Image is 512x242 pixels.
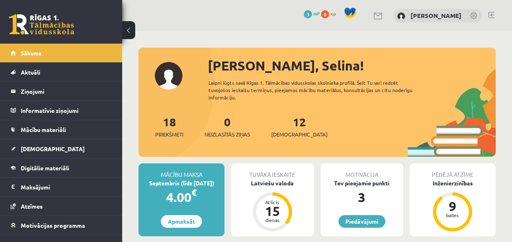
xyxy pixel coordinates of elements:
[21,68,40,76] span: Aktuāli
[21,126,66,133] span: Mācību materiāli
[21,178,112,196] legend: Maksājumi
[231,179,314,187] div: Latviešu valoda
[410,179,496,233] a: Inženierzinības 9 balles
[411,11,461,20] a: [PERSON_NAME]
[11,120,112,139] a: Mācību materiāli
[260,205,285,218] div: 15
[9,14,74,35] a: Rīgas 1. Tālmācības vidusskola
[260,200,285,205] div: Atlicis
[304,10,320,17] a: 3 mP
[138,179,224,187] div: Septembris (līdz [DATE])
[11,178,112,196] a: Maksājumi
[313,10,320,17] span: mP
[21,49,42,57] span: Sākums
[410,163,496,179] div: Pēdējā atzīme
[138,187,224,207] div: 4.00
[321,10,329,18] span: 0
[11,216,112,235] a: Motivācijas programma
[208,56,496,75] div: [PERSON_NAME], Selina!
[271,114,327,139] a: 12[DEMOGRAPHIC_DATA]
[21,82,112,101] legend: Ziņojumi
[21,164,69,172] span: Digitālie materiāli
[11,101,112,120] a: Informatīvie ziņojumi
[11,44,112,62] a: Sākums
[21,101,112,120] legend: Informatīvie ziņojumi
[231,163,314,179] div: Tuvākā ieskaite
[231,179,314,233] a: Latviešu valoda Atlicis 15 dienas
[204,130,250,139] span: Neizlasītās ziņas
[21,145,85,152] span: [DEMOGRAPHIC_DATA]
[397,12,405,20] img: Selina Zaglula
[440,200,465,213] div: 9
[161,215,202,228] a: Apmaksāt
[191,187,197,198] span: €
[330,10,336,17] span: xp
[21,222,85,229] span: Motivācijas programma
[11,158,112,177] a: Digitālie materiāli
[21,202,43,210] span: Atzīmes
[321,187,403,207] div: 3
[11,139,112,158] a: [DEMOGRAPHIC_DATA]
[304,10,312,18] span: 3
[338,215,385,228] a: Piedāvājumi
[260,218,285,222] div: dienas
[155,130,183,139] span: Priekšmeti
[321,163,403,179] div: Motivācija
[11,82,112,101] a: Ziņojumi
[410,179,496,187] div: Inženierzinības
[440,213,465,218] div: balles
[209,79,423,101] div: Laipni lūgts savā Rīgas 1. Tālmācības vidusskolas skolnieka profilā. Šeit Tu vari redzēt tuvojošo...
[155,114,183,139] a: 18Priekšmeti
[321,179,403,187] div: Tev pieejamie punkti
[11,197,112,216] a: Atzīmes
[138,163,224,179] div: Mācību maksa
[204,114,250,139] a: 0Neizlasītās ziņas
[321,10,340,17] a: 0 xp
[11,63,112,81] a: Aktuāli
[271,130,327,139] span: [DEMOGRAPHIC_DATA]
